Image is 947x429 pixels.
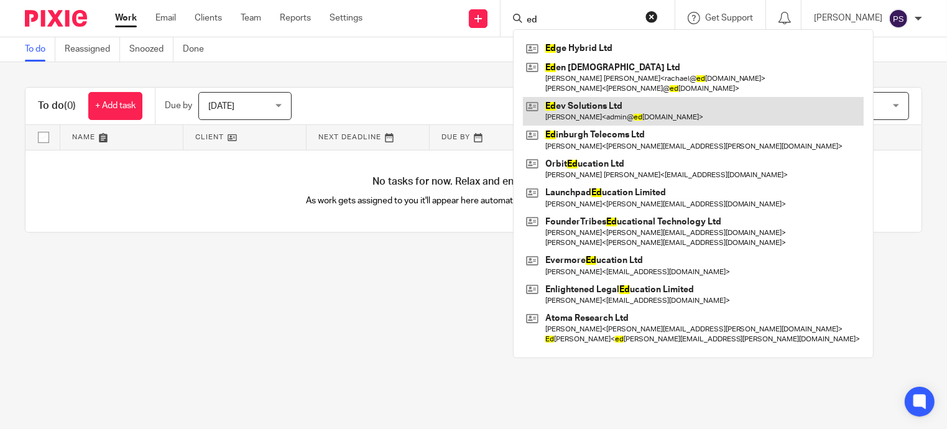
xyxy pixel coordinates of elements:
h4: No tasks for now. Relax and enjoy your day! [25,175,922,188]
a: Settings [330,12,363,24]
a: + Add task [88,92,142,120]
span: Get Support [705,14,753,22]
img: svg%3E [889,9,908,29]
input: Search [525,15,637,26]
a: Reassigned [65,37,120,62]
a: Clients [195,12,222,24]
a: Email [155,12,176,24]
p: [PERSON_NAME] [814,12,882,24]
a: Team [241,12,261,24]
a: Reports [280,12,311,24]
a: Done [183,37,213,62]
span: (0) [64,101,76,111]
a: To do [25,37,55,62]
img: Pixie [25,10,87,27]
p: Due by [165,99,192,112]
button: Clear [645,11,658,23]
p: As work gets assigned to you it'll appear here automatically, helping you stay organised. [249,195,698,207]
a: Work [115,12,137,24]
h1: To do [38,99,76,113]
span: [DATE] [208,102,234,111]
a: Snoozed [129,37,173,62]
